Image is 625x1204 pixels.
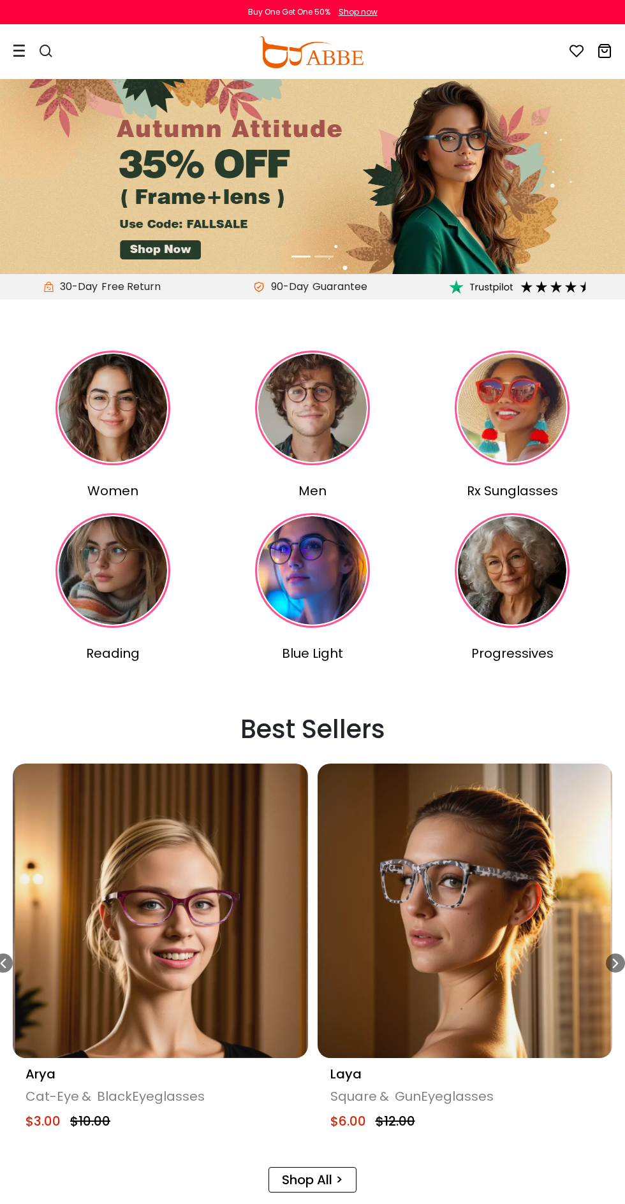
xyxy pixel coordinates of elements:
[215,351,409,500] a: Men
[15,351,210,500] a: Women
[455,513,570,628] img: Progressives
[318,764,613,1149] a: Laya Laya Square& GunEyeglasses $6.00 $12.00
[606,954,625,973] div: Next slide
[318,764,613,1059] img: Laya
[13,764,308,1149] div: 3 / 16
[215,644,409,663] div: Blue Light
[26,1064,295,1084] div: Arya
[330,1064,600,1084] div: Laya
[255,351,370,465] img: Men
[26,1089,295,1104] div: Cat-Eye Black Eyeglasses
[259,36,364,68] img: abbeglasses.com
[55,513,170,628] img: Reading
[15,481,210,500] div: Women
[55,351,170,465] img: Women
[248,6,330,18] div: Buy One Get One 50%
[455,351,570,465] img: Rx Sunglasses
[332,6,378,17] a: Shop now
[330,1089,600,1104] div: Square Gun Eyeglasses
[13,764,308,1149] a: Arya Arya Cat-Eye& BlackEyeglasses $3.00 $10.00
[318,764,613,1149] div: 4 / 16
[64,1112,110,1130] span: $10.00
[330,1112,366,1130] span: $6.00
[54,279,98,294] span: 30-Day
[15,644,210,663] div: Reading
[26,1112,61,1130] span: $3.00
[369,1112,415,1130] span: $12.00
[98,279,165,294] div: Free Return
[415,351,610,500] a: Rx Sunglasses
[415,644,610,663] div: Progressives
[265,279,309,294] span: 90-Day
[339,6,378,18] div: Shop now
[215,513,409,663] a: Blue Light
[215,481,409,500] div: Men
[415,513,610,663] a: Progressives
[255,513,370,628] img: Blue Light
[415,481,610,500] div: Rx Sunglasses
[79,1087,94,1105] span: &
[268,1167,357,1193] a: Shop All >
[309,279,371,294] div: Guarantee
[15,513,210,663] a: Reading
[13,764,308,1059] img: Arya
[377,1087,392,1105] span: &
[13,714,612,744] h2: Best Sellers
